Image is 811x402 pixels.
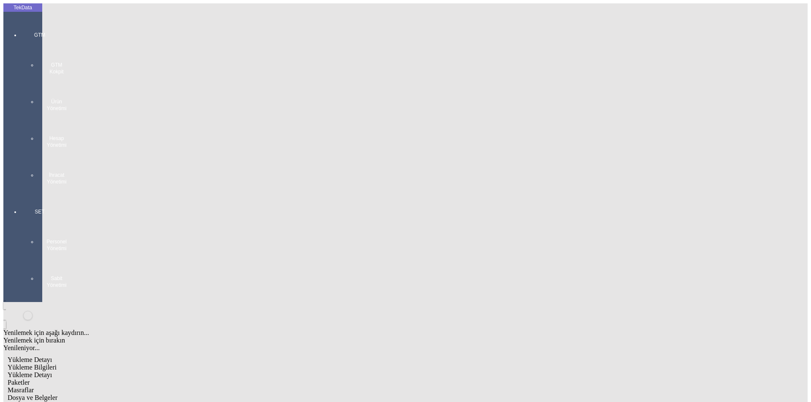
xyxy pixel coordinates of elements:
[8,379,30,386] span: Paketler
[8,386,34,394] span: Masraflar
[8,356,52,363] span: Yükleme Detayı
[44,275,69,289] span: Sabit Yönetimi
[44,98,69,112] span: Ürün Yönetimi
[3,329,681,337] div: Yenilemek için aşağı kaydırın...
[8,364,57,371] span: Yükleme Bilgileri
[3,344,681,352] div: Yenileniyor...
[27,208,52,215] span: SET
[8,394,57,401] span: Dosya ve Belgeler
[3,4,42,11] div: TekData
[44,135,69,148] span: Hesap Yönetimi
[44,238,69,252] span: Personel Yönetimi
[3,337,681,344] div: Yenilemek için bırakın
[8,371,52,378] span: Yükleme Detayı
[44,62,69,75] span: GTM Kokpit
[44,172,69,185] span: İhracat Yönetimi
[27,32,52,38] span: GTM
